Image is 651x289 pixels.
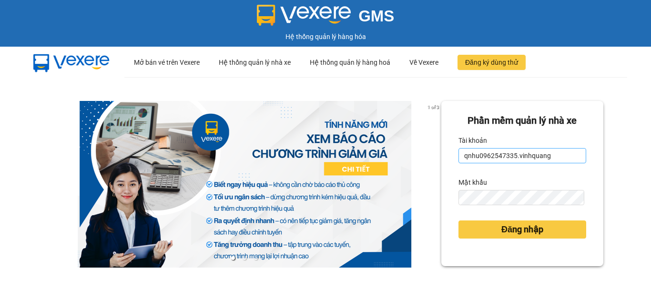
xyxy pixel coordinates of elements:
[243,256,246,260] li: slide item 2
[134,47,200,78] div: Mở bán vé trên Vexere
[254,256,258,260] li: slide item 3
[458,55,526,70] button: Đăng ký dùng thử
[257,14,395,22] a: GMS
[24,47,119,78] img: mbUUG5Q.png
[458,220,586,239] button: Đăng nhập
[310,47,390,78] div: Hệ thống quản lý hàng hoá
[358,7,394,25] span: GMS
[257,5,351,26] img: logo 2
[2,31,649,42] div: Hệ thống quản lý hàng hóa
[428,101,441,268] button: next slide / item
[465,57,518,68] span: Đăng ký dùng thử
[458,175,487,190] label: Mật khẩu
[231,256,235,260] li: slide item 1
[458,133,487,148] label: Tài khoản
[48,101,61,268] button: previous slide / item
[409,47,438,78] div: Về Vexere
[458,148,586,163] input: Tài khoản
[458,113,586,128] div: Phần mềm quản lý nhà xe
[219,47,291,78] div: Hệ thống quản lý nhà xe
[501,223,543,236] span: Đăng nhập
[425,101,441,113] p: 1 of 3
[458,190,584,205] input: Mật khẩu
